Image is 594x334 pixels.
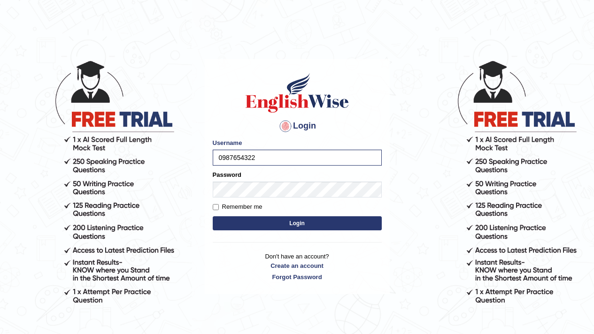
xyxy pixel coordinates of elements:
[213,202,262,212] label: Remember me
[213,119,382,134] h4: Login
[213,273,382,281] a: Forgot Password
[213,138,242,147] label: Username
[213,261,382,270] a: Create an account
[213,170,241,179] label: Password
[213,252,382,281] p: Don't have an account?
[213,204,219,210] input: Remember me
[213,216,382,230] button: Login
[244,72,351,114] img: Logo of English Wise sign in for intelligent practice with AI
